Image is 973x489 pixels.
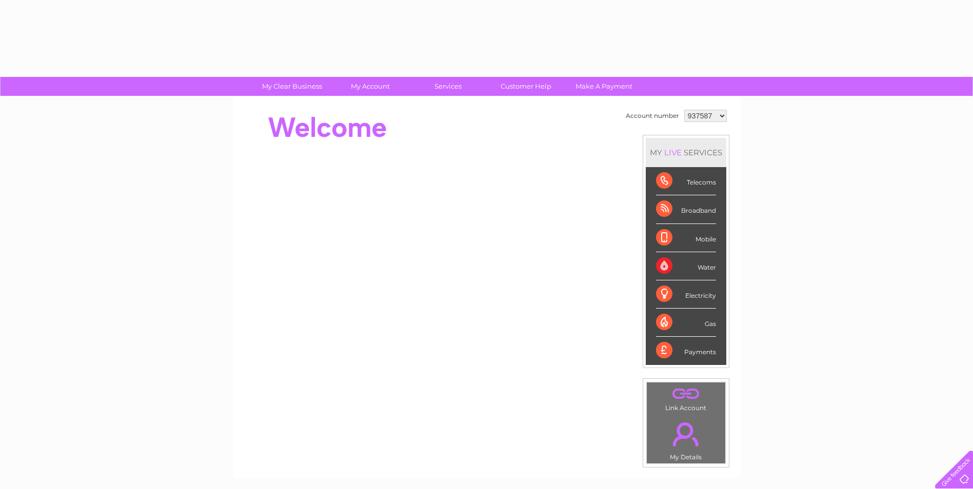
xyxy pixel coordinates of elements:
a: . [649,385,723,403]
div: LIVE [662,148,684,157]
a: Make A Payment [562,77,646,96]
div: Payments [656,337,716,364]
div: Mobile [656,224,716,252]
a: Services [406,77,490,96]
div: Electricity [656,280,716,309]
td: Link Account [646,382,726,414]
div: Gas [656,309,716,337]
a: My Clear Business [250,77,334,96]
a: My Account [328,77,412,96]
div: Broadband [656,195,716,223]
div: Water [656,252,716,280]
a: Customer Help [484,77,568,96]
a: . [649,416,723,452]
td: Account number [623,107,682,125]
div: MY SERVICES [646,138,726,167]
div: Telecoms [656,167,716,195]
td: My Details [646,414,726,464]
